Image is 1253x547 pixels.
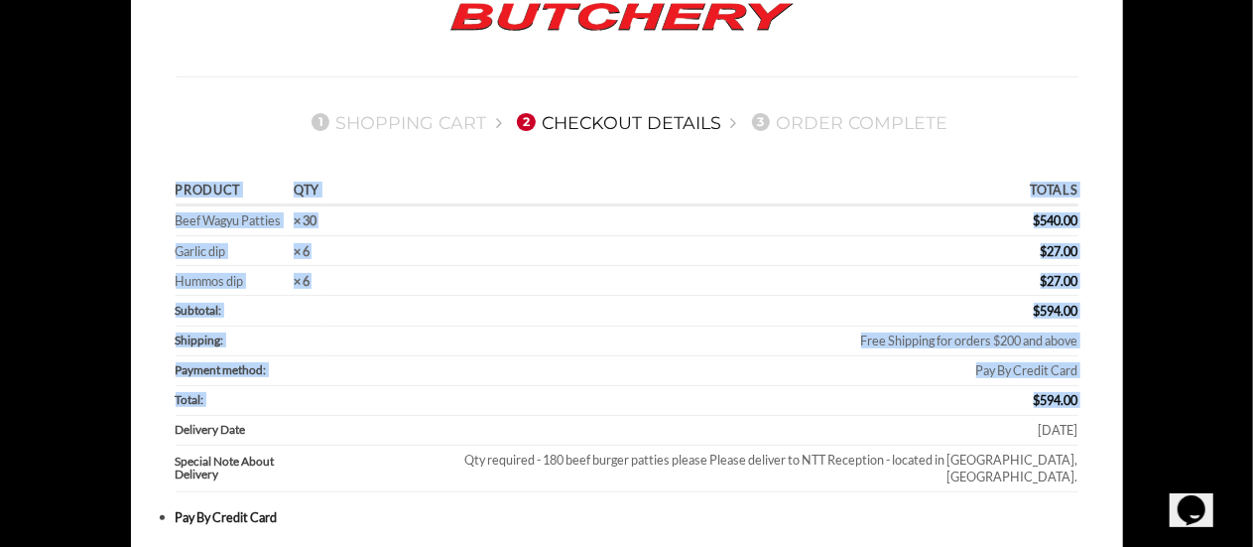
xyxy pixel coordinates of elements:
th: Payment method: [176,356,326,386]
span: 2 [517,113,535,131]
span: $ [1041,243,1048,259]
th: Product [176,178,288,206]
strong: × 6 [294,243,310,259]
bdi: 594.00 [1034,303,1078,319]
nav: Checkout steps [176,96,1078,148]
span: $ [1034,303,1041,319]
td: [DATE] [325,416,1077,446]
bdi: 540.00 [1034,212,1078,228]
bdi: 594.00 [1034,392,1078,408]
th: Total: [176,386,326,416]
td: Hummos dip [176,266,288,296]
th: Subtotal: [176,296,326,326]
label: Pay By Credit Card [176,509,278,525]
span: $ [1034,392,1041,408]
span: $ [1034,212,1041,228]
strong: × 30 [294,212,316,228]
th: Shipping: [176,327,326,356]
td: Pay By Credit Card [325,356,1077,386]
td: Qty required - 180 beef burger patties please Please deliver to NTT Reception - located in [GEOGR... [325,446,1077,492]
iframe: chat widget [1170,468,1233,527]
bdi: 27.00 [1041,243,1078,259]
th: Qty [288,178,326,206]
a: 1Shopping Cart [306,112,487,133]
strong: × 6 [294,273,310,289]
span: 1 [312,113,329,131]
td: Garlic dip [176,236,288,266]
th: Totals [325,178,1077,206]
th: Delivery Date [176,416,326,446]
bdi: 27.00 [1041,273,1078,289]
td: Beef Wagyu Patties [176,206,288,236]
a: 2Checkout details [511,112,721,133]
td: Free Shipping for orders $200 and above [325,327,1077,356]
th: Special Note About Delivery [176,446,326,492]
span: $ [1041,273,1048,289]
